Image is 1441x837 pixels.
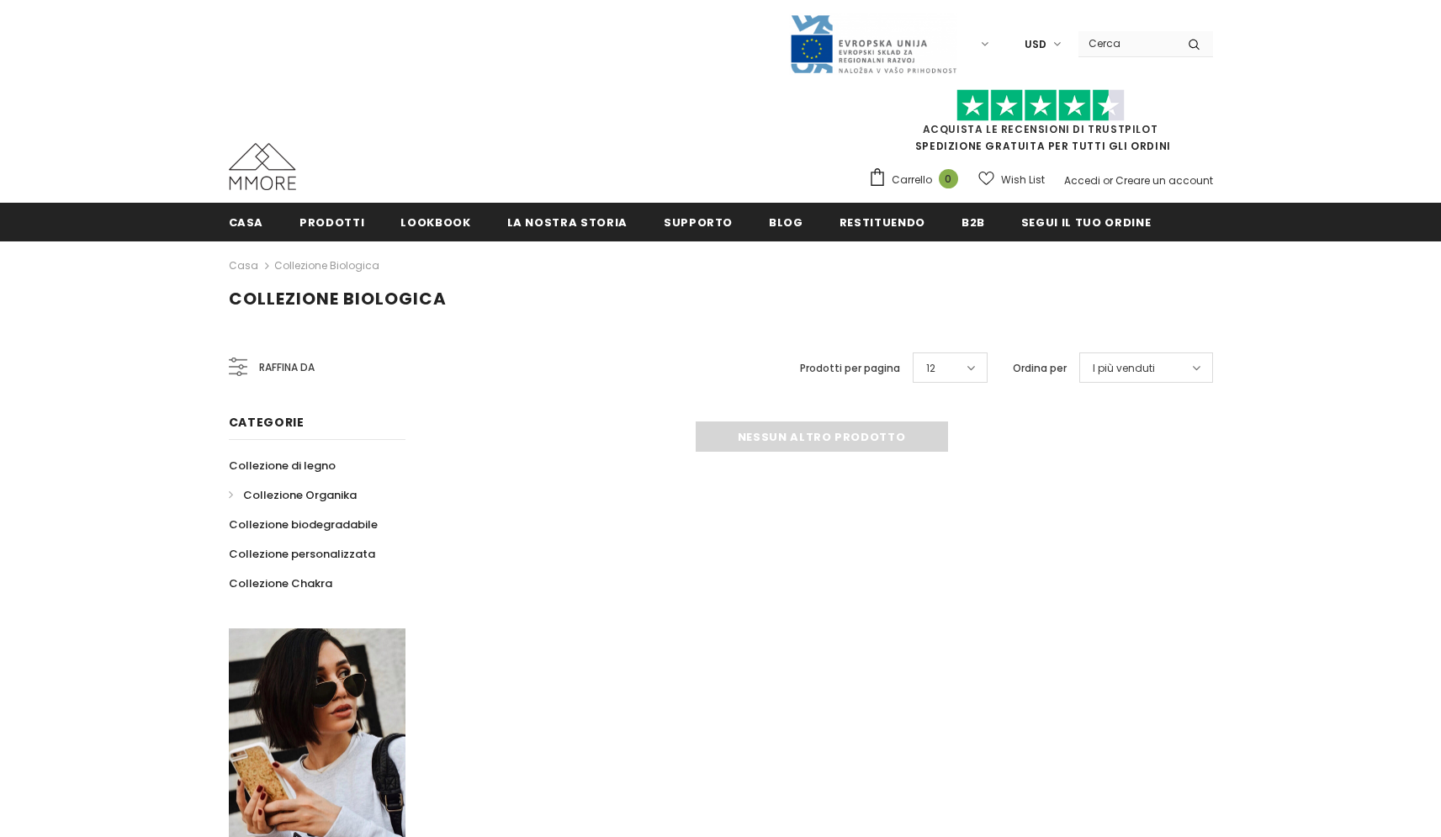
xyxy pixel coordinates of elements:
span: Collezione biodegradabile [229,517,378,532]
span: or [1103,173,1113,188]
a: Collezione Organika [229,480,357,510]
a: Collezione biodegradabile [229,510,378,539]
a: Collezione di legno [229,451,336,480]
span: I più venduti [1093,360,1155,377]
img: Fidati di Pilot Stars [956,89,1125,122]
span: supporto [664,215,733,230]
a: Accedi [1064,173,1100,188]
a: Wish List [978,165,1045,194]
span: Categorie [229,414,305,431]
a: Acquista le recensioni di TrustPilot [923,122,1158,136]
span: Collezione biologica [229,287,447,310]
span: La nostra storia [507,215,628,230]
a: Restituendo [840,203,925,241]
img: Casi MMORE [229,143,296,190]
label: Ordina per [1013,360,1067,377]
span: Casa [229,215,264,230]
label: Prodotti per pagina [800,360,900,377]
input: Search Site [1078,31,1175,56]
span: Raffina da [259,358,315,377]
a: Javni Razpis [789,36,957,50]
span: Collezione personalizzata [229,546,375,562]
a: Collezione Chakra [229,569,332,598]
a: Segui il tuo ordine [1021,203,1151,241]
a: B2B [962,203,985,241]
span: Blog [769,215,803,230]
span: Lookbook [400,215,470,230]
span: Prodotti [299,215,364,230]
span: B2B [962,215,985,230]
a: Casa [229,203,264,241]
a: Prodotti [299,203,364,241]
span: 12 [926,360,935,377]
span: Collezione di legno [229,458,336,474]
a: supporto [664,203,733,241]
a: Creare un account [1115,173,1213,188]
a: Casa [229,256,258,276]
span: 0 [939,169,958,188]
a: La nostra storia [507,203,628,241]
img: Javni Razpis [789,13,957,75]
span: Wish List [1001,172,1045,188]
a: Lookbook [400,203,470,241]
a: Collezione personalizzata [229,539,375,569]
span: Restituendo [840,215,925,230]
span: Collezione Chakra [229,575,332,591]
a: Collezione biologica [274,258,379,273]
span: Carrello [892,172,932,188]
span: SPEDIZIONE GRATUITA PER TUTTI GLI ORDINI [868,97,1213,153]
span: Collezione Organika [243,487,357,503]
span: Segui il tuo ordine [1021,215,1151,230]
span: USD [1025,36,1046,53]
a: Carrello 0 [868,167,967,193]
a: Blog [769,203,803,241]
